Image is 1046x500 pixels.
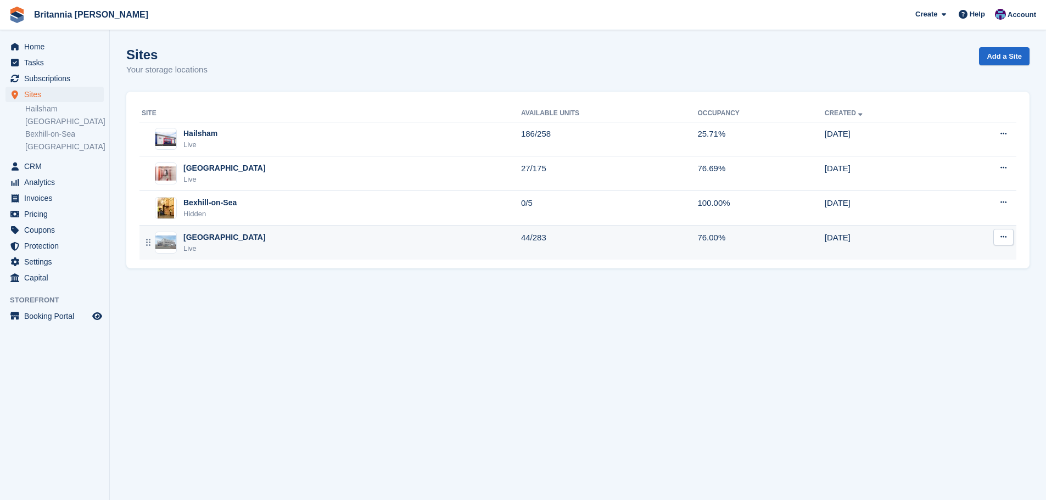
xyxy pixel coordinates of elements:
[521,122,697,156] td: 186/258
[825,122,946,156] td: [DATE]
[24,159,90,174] span: CRM
[183,232,266,243] div: [GEOGRAPHIC_DATA]
[697,226,824,260] td: 76.00%
[825,109,865,117] a: Created
[155,132,176,146] img: Image of Hailsham site
[5,270,104,285] a: menu
[521,191,697,226] td: 0/5
[183,174,266,185] div: Live
[24,71,90,86] span: Subscriptions
[5,254,104,269] a: menu
[5,71,104,86] a: menu
[183,243,266,254] div: Live
[915,9,937,20] span: Create
[24,87,90,102] span: Sites
[25,104,104,114] a: Hailsham
[5,39,104,54] a: menu
[25,142,104,152] a: [GEOGRAPHIC_DATA]
[158,197,174,219] img: Image of Bexhill-on-Sea site
[183,139,217,150] div: Live
[155,166,176,181] img: Image of Newhaven site
[24,190,90,206] span: Invoices
[10,295,109,306] span: Storefront
[5,87,104,102] a: menu
[25,129,104,139] a: Bexhill-on-Sea
[5,190,104,206] a: menu
[183,128,217,139] div: Hailsham
[24,39,90,54] span: Home
[825,191,946,226] td: [DATE]
[995,9,1006,20] img: Becca Clark
[697,156,824,191] td: 76.69%
[5,308,104,324] a: menu
[5,159,104,174] a: menu
[521,156,697,191] td: 27/175
[30,5,153,24] a: Britannia [PERSON_NAME]
[5,238,104,254] a: menu
[9,7,25,23] img: stora-icon-8386f47178a22dfd0bd8f6a31ec36ba5ce8667c1dd55bd0f319d3a0aa187defe.svg
[126,47,208,62] h1: Sites
[155,235,176,250] img: Image of Eastbourne site
[91,310,104,323] a: Preview store
[126,64,208,76] p: Your storage locations
[5,206,104,222] a: menu
[24,175,90,190] span: Analytics
[825,156,946,191] td: [DATE]
[24,222,90,238] span: Coupons
[24,238,90,254] span: Protection
[697,122,824,156] td: 25.71%
[24,254,90,269] span: Settings
[183,162,266,174] div: [GEOGRAPHIC_DATA]
[970,9,985,20] span: Help
[697,191,824,226] td: 100.00%
[24,270,90,285] span: Capital
[139,105,521,122] th: Site
[183,209,237,220] div: Hidden
[697,105,824,122] th: Occupancy
[5,55,104,70] a: menu
[521,105,697,122] th: Available Units
[25,116,104,127] a: [GEOGRAPHIC_DATA]
[1008,9,1036,20] span: Account
[5,175,104,190] a: menu
[24,55,90,70] span: Tasks
[521,226,697,260] td: 44/283
[183,197,237,209] div: Bexhill-on-Sea
[5,222,104,238] a: menu
[979,47,1030,65] a: Add a Site
[24,308,90,324] span: Booking Portal
[825,226,946,260] td: [DATE]
[24,206,90,222] span: Pricing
